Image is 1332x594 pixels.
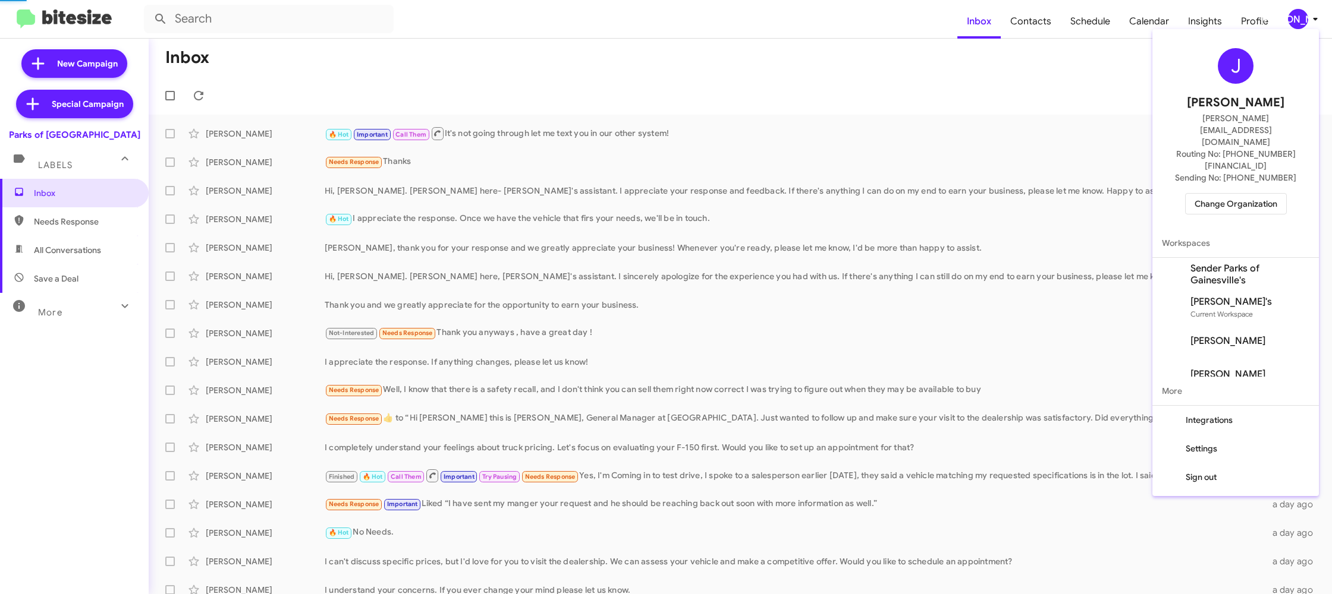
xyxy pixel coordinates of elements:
span: Sender Parks of Gainesville's [1190,263,1309,286]
span: [PERSON_NAME] [1190,335,1265,347]
button: Integrations [1152,406,1319,434]
span: [PERSON_NAME] [1187,93,1284,112]
span: More [1152,377,1319,405]
span: Workspaces [1152,229,1319,257]
button: Sign out [1152,463,1319,491]
button: Change Organization [1185,193,1287,214]
button: Settings [1152,434,1319,463]
span: Change Organization [1195,194,1277,214]
span: Current Workspace [1190,309,1253,318]
span: Sending No: [PHONE_NUMBER] [1175,172,1296,184]
span: [PERSON_NAME] [1190,368,1265,380]
span: [PERSON_NAME]'s [1190,296,1272,308]
span: Routing No: [PHONE_NUMBER][FINANCIAL_ID] [1167,148,1305,172]
span: [PERSON_NAME][EMAIL_ADDRESS][DOMAIN_NAME] [1167,112,1305,148]
div: J [1218,48,1254,84]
